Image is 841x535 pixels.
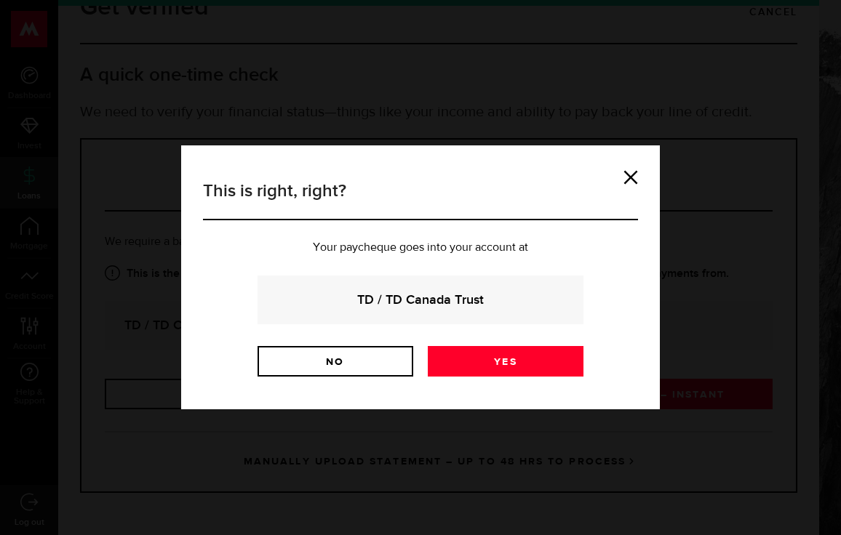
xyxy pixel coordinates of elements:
[428,346,583,377] a: Yes
[12,6,55,49] button: Open LiveChat chat widget
[203,178,638,220] h3: This is right, right?
[258,346,413,377] a: No
[277,290,564,310] strong: TD / TD Canada Trust
[203,242,638,254] p: Your paycheque goes into your account at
